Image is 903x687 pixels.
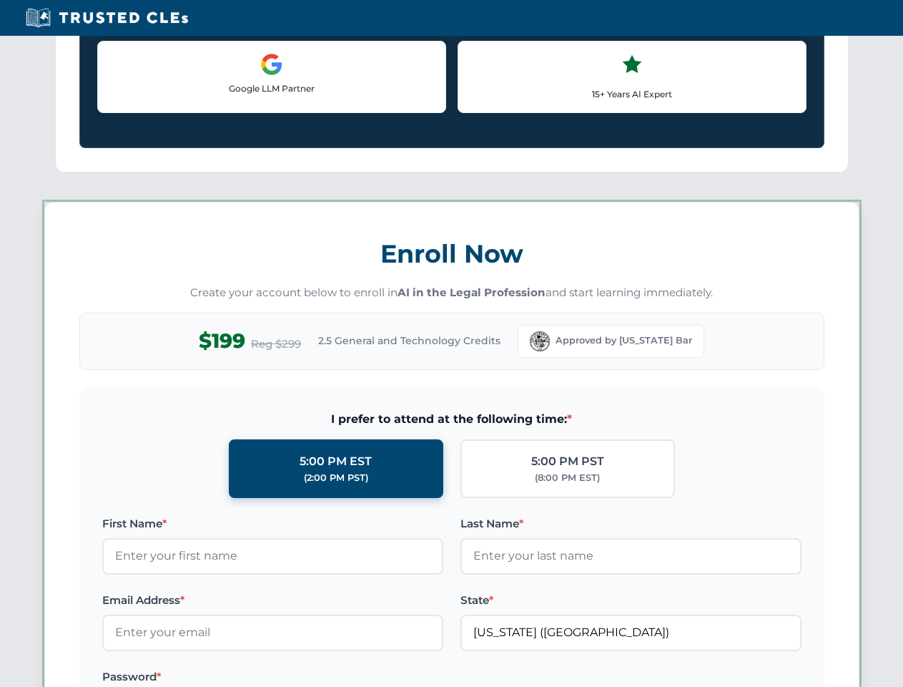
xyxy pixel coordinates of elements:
img: Trusted CLEs [21,7,192,29]
div: (2:00 PM PST) [304,471,368,485]
input: Enter your last name [460,538,801,574]
p: Create your account below to enroll in and start learning immediately. [79,285,824,301]
p: Google LLM Partner [109,82,434,95]
span: Approved by [US_STATE] Bar [556,333,692,348]
input: Florida (FL) [460,615,801,651]
img: Florida Bar [530,331,550,351]
h3: Enroll Now [79,231,824,276]
p: 15+ Years AI Expert [470,87,794,101]
img: Google [260,53,283,76]
input: Enter your first name [102,538,443,574]
span: Reg $299 [251,336,301,353]
label: Last Name [460,515,801,532]
div: (8:00 PM EST) [535,471,600,485]
span: 2.5 General and Technology Credits [318,333,500,349]
label: State [460,592,801,609]
div: 5:00 PM EST [300,452,372,471]
input: Enter your email [102,615,443,651]
label: First Name [102,515,443,532]
label: Email Address [102,592,443,609]
label: Password [102,668,443,686]
span: I prefer to attend at the following time: [102,410,801,429]
span: $199 [199,325,245,357]
strong: AI in the Legal Profession [398,286,546,299]
div: 5:00 PM PST [531,452,604,471]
